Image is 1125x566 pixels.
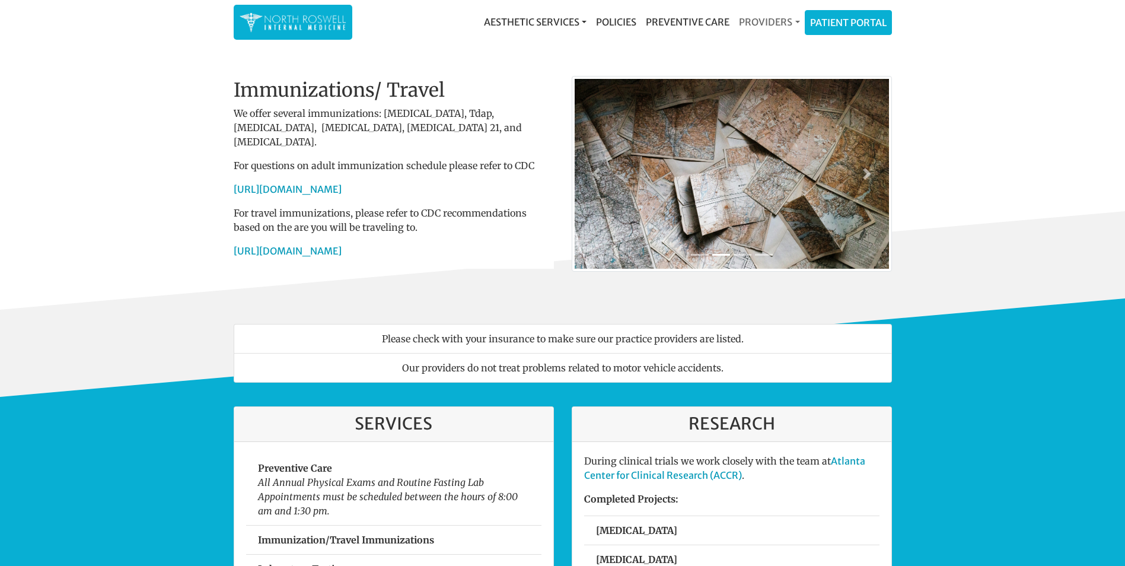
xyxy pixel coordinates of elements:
[234,79,554,101] h2: Immunizations/ Travel
[234,324,892,354] li: Please check with your insurance to make sure our practice providers are listed.
[234,245,342,257] a: [URL][DOMAIN_NAME]
[246,414,541,434] h3: Services
[596,524,677,536] strong: [MEDICAL_DATA]
[734,10,804,34] a: Providers
[479,10,591,34] a: Aesthetic Services
[584,454,879,482] p: During clinical trials we work closely with the team at .
[234,206,554,234] p: For travel immunizations, please refer to CDC recommendations based on the are you will be travel...
[240,11,346,34] img: North Roswell Internal Medicine
[584,493,678,505] strong: Completed Projects:
[805,11,891,34] a: Patient Portal
[584,455,865,481] a: Atlanta Center for Clinical Research (ACCR)
[258,534,434,546] strong: Immunization/Travel Immunizations
[234,158,554,173] p: For questions on adult immunization schedule please refer to CDC
[234,106,554,149] p: We offer several immunizations: [MEDICAL_DATA], Tdap, [MEDICAL_DATA], [MEDICAL_DATA], [MEDICAL_DA...
[258,462,332,474] strong: Preventive Care
[591,10,641,34] a: Policies
[234,183,342,195] a: [URL][DOMAIN_NAME]
[258,476,518,517] em: All Annual Physical Exams and Routine Fasting Lab Appointments must be scheduled between the hour...
[234,353,892,383] li: Our providers do not treat problems related to motor vehicle accidents.
[584,414,879,434] h3: Research
[641,10,734,34] a: Preventive Care
[596,554,677,565] strong: [MEDICAL_DATA]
